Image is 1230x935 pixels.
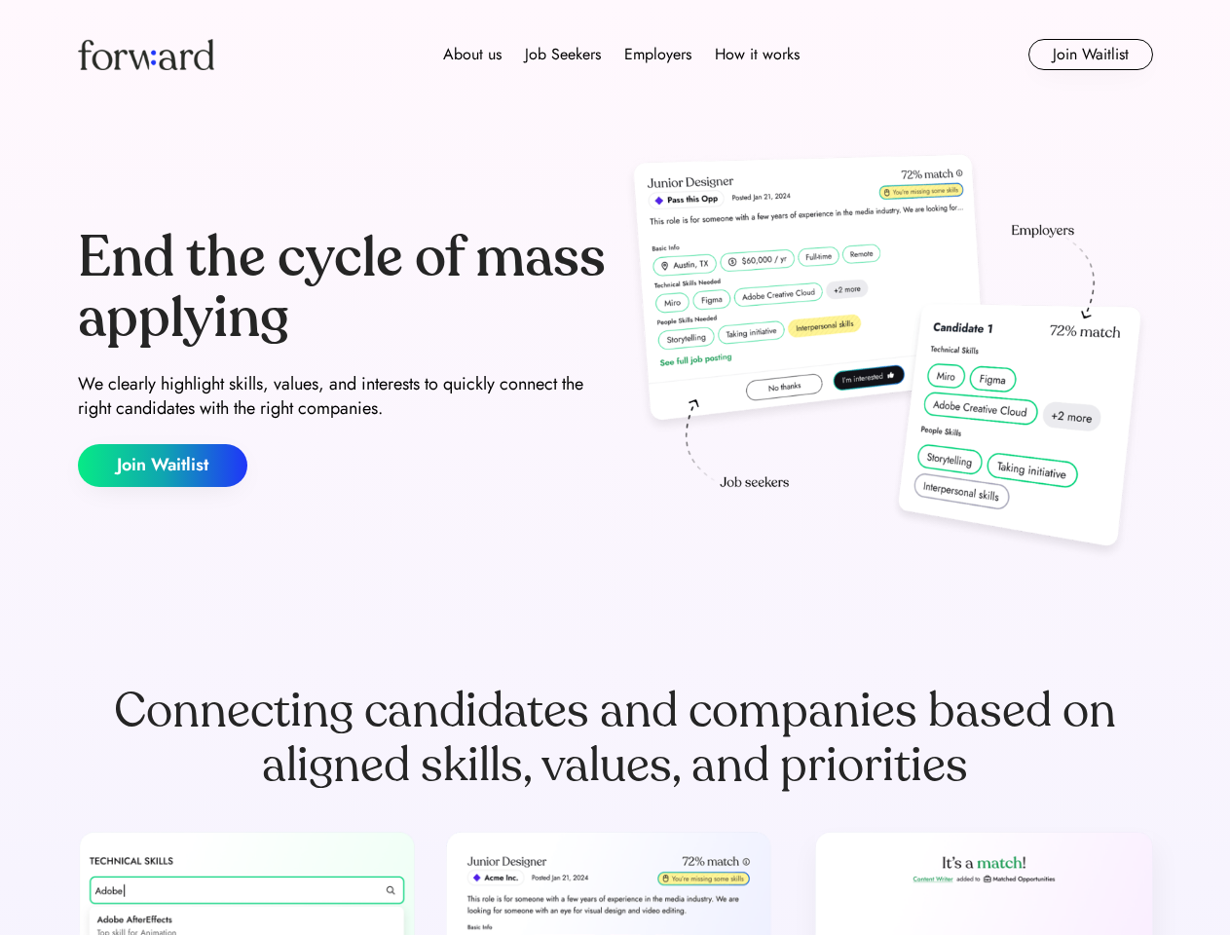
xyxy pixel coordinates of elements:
div: How it works [715,43,800,66]
button: Join Waitlist [1028,39,1153,70]
div: Job Seekers [525,43,601,66]
div: Connecting candidates and companies based on aligned skills, values, and priorities [78,684,1153,793]
div: End the cycle of mass applying [78,228,608,348]
div: About us [443,43,502,66]
img: Forward logo [78,39,214,70]
div: Employers [624,43,691,66]
button: Join Waitlist [78,444,247,487]
div: We clearly highlight skills, values, and interests to quickly connect the right candidates with t... [78,372,608,421]
img: hero-image.png [623,148,1153,567]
